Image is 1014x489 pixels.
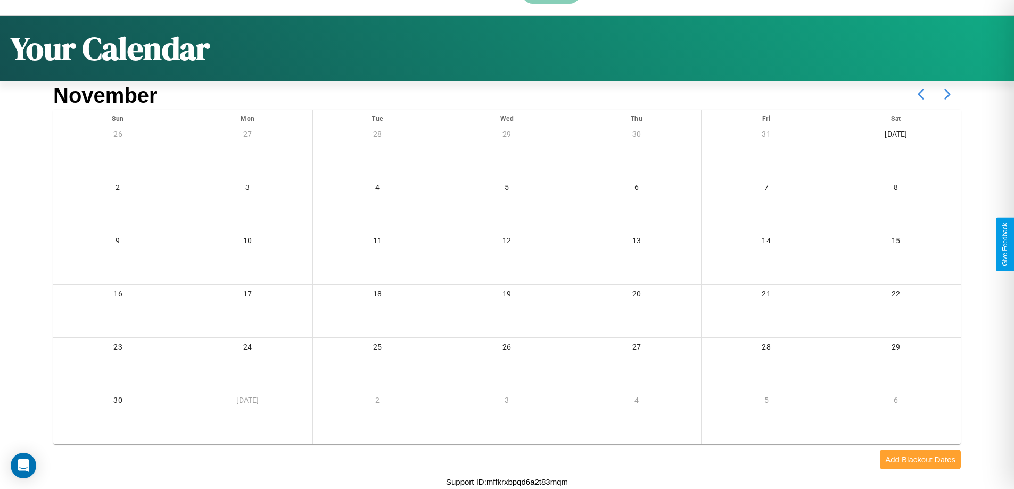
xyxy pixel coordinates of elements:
[572,338,702,360] div: 27
[313,391,442,413] div: 2
[53,125,183,147] div: 26
[313,285,442,306] div: 18
[572,125,702,147] div: 30
[1001,223,1009,266] div: Give Feedback
[53,178,183,200] div: 2
[572,231,702,253] div: 13
[572,110,702,125] div: Thu
[702,231,831,253] div: 14
[183,231,312,253] div: 10
[183,285,312,306] div: 17
[831,110,961,125] div: Sat
[572,178,702,200] div: 6
[831,125,961,147] div: [DATE]
[442,178,572,200] div: 5
[313,125,442,147] div: 28
[183,391,312,413] div: [DATE]
[442,285,572,306] div: 19
[313,110,442,125] div: Tue
[442,110,572,125] div: Wed
[702,178,831,200] div: 7
[183,178,312,200] div: 3
[53,338,183,360] div: 23
[831,231,961,253] div: 15
[442,231,572,253] div: 12
[313,338,442,360] div: 25
[831,338,961,360] div: 29
[831,178,961,200] div: 8
[183,338,312,360] div: 24
[702,125,831,147] div: 31
[572,285,702,306] div: 20
[702,285,831,306] div: 21
[11,27,210,70] h1: Your Calendar
[313,231,442,253] div: 11
[831,285,961,306] div: 22
[53,285,183,306] div: 16
[446,475,568,489] p: Support ID: mffkrxbpqd6a2t83mqm
[313,178,442,200] div: 4
[880,450,961,469] button: Add Blackout Dates
[183,110,312,125] div: Mon
[702,338,831,360] div: 28
[53,84,158,107] h2: November
[831,391,961,413] div: 6
[53,110,183,125] div: Sun
[442,125,572,147] div: 29
[442,391,572,413] div: 3
[11,453,36,478] div: Open Intercom Messenger
[702,391,831,413] div: 5
[53,391,183,413] div: 30
[442,338,572,360] div: 26
[183,125,312,147] div: 27
[572,391,702,413] div: 4
[702,110,831,125] div: Fri
[53,231,183,253] div: 9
